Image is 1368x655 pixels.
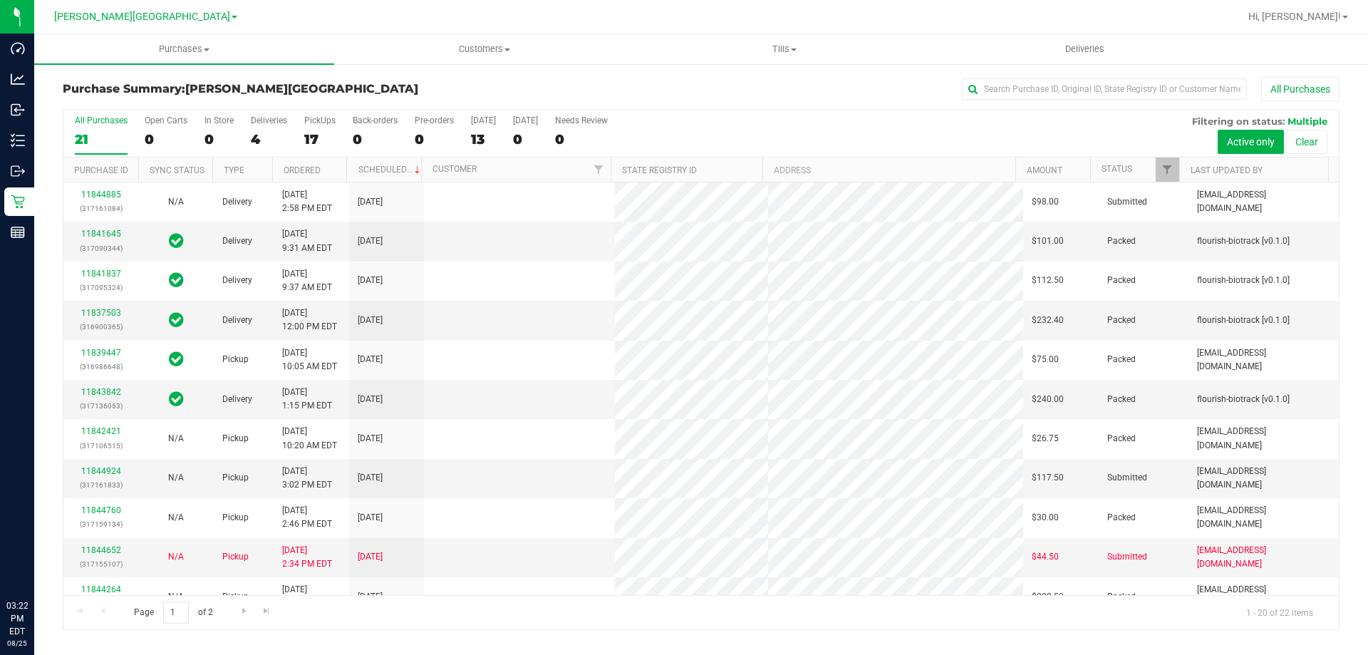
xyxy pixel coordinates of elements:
[358,353,383,366] span: [DATE]
[222,511,249,525] span: Pickup
[1197,583,1330,610] span: [EMAIL_ADDRESS][DOMAIN_NAME]
[962,78,1247,100] input: Search Purchase ID, Original ID, State Registry ID or Customer Name...
[1107,590,1136,604] span: Packed
[304,115,336,125] div: PickUps
[1107,471,1147,485] span: Submitted
[81,584,121,594] a: 11844264
[81,229,121,239] a: 11841645
[145,131,187,148] div: 0
[11,195,25,209] inline-svg: Retail
[1032,432,1059,445] span: $26.75
[74,165,128,175] a: Purchase ID
[81,269,121,279] a: 11841837
[1197,188,1330,215] span: [EMAIL_ADDRESS][DOMAIN_NAME]
[11,225,25,239] inline-svg: Reports
[282,465,332,492] span: [DATE] 3:02 PM EDT
[1107,432,1136,445] span: Packed
[168,432,184,445] button: N/A
[935,34,1235,64] a: Deliveries
[168,511,184,525] button: N/A
[72,478,130,492] p: (317161833)
[1197,544,1330,571] span: [EMAIL_ADDRESS][DOMAIN_NAME]
[555,131,608,148] div: 0
[72,557,130,571] p: (317155107)
[81,308,121,318] a: 11837503
[1197,393,1290,406] span: flourish-biotrack [v0.1.0]
[1027,165,1062,175] a: Amount
[11,103,25,117] inline-svg: Inbound
[1107,550,1147,564] span: Submitted
[358,432,383,445] span: [DATE]
[75,131,128,148] div: 21
[1287,115,1327,127] span: Multiple
[353,115,398,125] div: Back-orders
[513,131,538,148] div: 0
[81,348,121,358] a: 11839447
[358,393,383,406] span: [DATE]
[282,386,332,413] span: [DATE] 1:15 PM EDT
[1107,274,1136,287] span: Packed
[622,165,697,175] a: State Registry ID
[1046,43,1124,56] span: Deliveries
[1107,393,1136,406] span: Packed
[72,360,130,373] p: (316986648)
[11,41,25,56] inline-svg: Dashboard
[72,242,130,255] p: (317090344)
[81,505,121,515] a: 11844760
[471,115,496,125] div: [DATE]
[358,590,383,604] span: [DATE]
[1032,195,1059,209] span: $98.00
[1261,77,1339,101] button: All Purchases
[169,389,184,409] span: In Sync
[63,83,488,96] h3: Purchase Summary:
[415,131,454,148] div: 0
[304,131,336,148] div: 17
[234,602,254,621] a: Go to the next page
[1032,590,1064,604] span: $208.50
[54,11,230,23] span: [PERSON_NAME][GEOGRAPHIC_DATA]
[222,353,249,366] span: Pickup
[169,231,184,251] span: In Sync
[358,274,383,287] span: [DATE]
[282,188,332,215] span: [DATE] 2:58 PM EDT
[169,349,184,369] span: In Sync
[1107,314,1136,327] span: Packed
[34,34,334,64] a: Purchases
[358,195,383,209] span: [DATE]
[168,512,184,522] span: Not Applicable
[14,541,57,584] iframe: Resource center
[282,227,332,254] span: [DATE] 9:31 AM EDT
[168,195,184,209] button: N/A
[282,504,332,531] span: [DATE] 2:46 PM EDT
[168,473,184,483] span: Not Applicable
[204,131,234,148] div: 0
[358,511,383,525] span: [DATE]
[1218,130,1284,154] button: Active only
[1107,353,1136,366] span: Packed
[11,72,25,86] inline-svg: Analytics
[222,195,252,209] span: Delivery
[222,471,249,485] span: Pickup
[335,43,633,56] span: Customers
[555,115,608,125] div: Needs Review
[1197,465,1330,492] span: [EMAIL_ADDRESS][DOMAIN_NAME]
[222,550,249,564] span: Pickup
[34,43,334,56] span: Purchases
[1197,314,1290,327] span: flourish-biotrack [v0.1.0]
[353,131,398,148] div: 0
[72,439,130,453] p: (317106515)
[282,346,337,373] span: [DATE] 10:05 AM EDT
[358,314,383,327] span: [DATE]
[168,197,184,207] span: Not Applicable
[81,426,121,436] a: 11842421
[415,115,454,125] div: Pre-orders
[358,234,383,248] span: [DATE]
[222,393,252,406] span: Delivery
[1197,234,1290,248] span: flourish-biotrack [v0.1.0]
[513,115,538,125] div: [DATE]
[222,432,249,445] span: Pickup
[204,115,234,125] div: In Store
[251,131,287,148] div: 4
[1248,11,1341,22] span: Hi, [PERSON_NAME]!
[6,599,28,638] p: 03:22 PM EDT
